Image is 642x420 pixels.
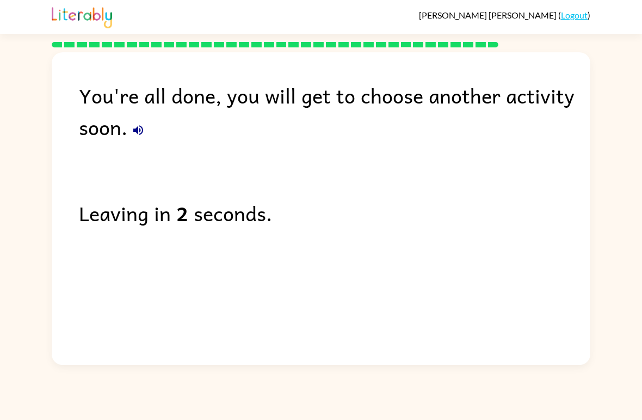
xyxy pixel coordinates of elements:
a: Logout [561,10,588,20]
div: ( ) [419,10,590,20]
img: Literably [52,4,112,28]
b: 2 [176,197,188,229]
div: You're all done, you will get to choose another activity soon. [79,80,590,143]
div: Leaving in seconds. [79,197,590,229]
span: [PERSON_NAME] [PERSON_NAME] [419,10,558,20]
